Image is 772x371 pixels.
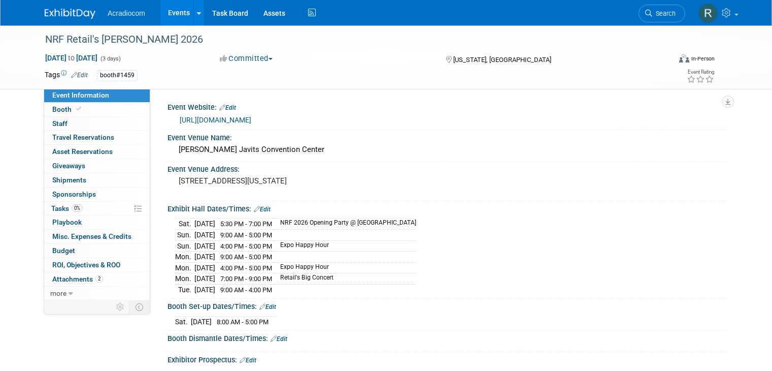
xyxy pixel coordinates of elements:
a: Travel Reservations [44,131,150,144]
td: Toggle Event Tabs [129,300,150,314]
span: 5:30 PM - 7:00 PM [220,220,272,228]
span: 8:00 AM - 5:00 PM [217,318,268,326]
a: Playbook [44,215,150,229]
a: Edit [240,357,256,364]
span: more [50,289,66,297]
td: [DATE] [194,273,215,285]
td: [DATE] [194,262,215,273]
a: Asset Reservations [44,145,150,159]
td: Personalize Event Tab Strip [112,300,129,314]
td: [DATE] [194,230,215,241]
td: Tue. [175,284,194,295]
td: Sat. [175,316,191,327]
a: Staff [44,117,150,131]
td: NRF 2026 Opening Party @ [GEOGRAPHIC_DATA] [274,219,416,230]
a: Attachments2 [44,272,150,286]
img: ExhibitDay [45,9,95,19]
td: Mon. [175,262,194,273]
div: Event Venue Address: [167,162,727,174]
span: Budget [52,246,75,255]
td: Retail's Big Concert [274,273,416,285]
span: Staff [52,119,68,128]
a: Misc. Expenses & Credits [44,230,150,243]
span: Search [652,10,676,17]
td: [DATE] [191,316,212,327]
div: Event Venue Name: [167,130,727,143]
span: Asset Reservations [52,147,113,156]
span: 4:00 PM - 5:00 PM [220,242,272,250]
a: Budget [44,244,150,258]
a: Giveaways [44,159,150,173]
a: Event Information [44,88,150,102]
div: Event Format [616,53,715,68]
td: Tags [45,70,88,81]
img: Format-Inperson.png [679,54,689,63]
span: 4:00 PM - 5:00 PM [220,264,272,272]
td: [DATE] [194,219,215,230]
a: Edit [219,104,236,111]
a: Edit [71,72,88,79]
span: to [66,54,76,62]
span: [US_STATE], [GEOGRAPHIC_DATA] [453,56,551,64]
span: 9:00 AM - 5:00 PM [220,253,272,261]
span: [DATE] [DATE] [45,53,98,63]
td: Mon. [175,252,194,263]
td: Mon. [175,273,194,285]
span: 2 [95,275,103,283]
span: Playbook [52,218,82,226]
span: Tasks [51,204,83,212]
span: Attachments [52,275,103,283]
a: Booth [44,103,150,116]
span: Misc. Expenses & Credits [52,232,131,240]
span: Sponsorships [52,190,96,198]
span: 9:00 AM - 4:00 PM [220,286,272,294]
span: 9:00 AM - 5:00 PM [220,231,272,239]
img: Ronald Tralle [698,4,718,23]
div: Booth Dismantle Dates/Times: [167,331,727,344]
td: [DATE] [194,240,215,252]
span: 0% [72,204,83,212]
a: Search [639,5,685,22]
a: Shipments [44,173,150,187]
a: Edit [259,303,276,311]
a: Tasks0% [44,202,150,215]
span: Shipments [52,176,86,184]
td: [DATE] [194,252,215,263]
div: [PERSON_NAME] Javits Convention Center [175,142,720,158]
td: Expo Happy Hour [274,240,416,252]
span: 7:00 PM - 9:00 PM [220,275,272,283]
i: Booth reservation complete [76,106,81,112]
span: Travel Reservations [52,133,114,141]
div: Event Rating [687,70,714,75]
div: booth#1459 [97,70,138,81]
a: Edit [271,335,287,343]
span: ROI, Objectives & ROO [52,261,120,269]
td: Sun. [175,230,194,241]
div: In-Person [691,55,715,63]
div: Exhibitor Prospectus: [167,352,727,365]
a: more [44,287,150,300]
span: Event Information [52,91,109,99]
a: Sponsorships [44,188,150,201]
td: [DATE] [194,284,215,295]
a: Edit [254,206,271,213]
div: Booth Set-up Dates/Times: [167,299,727,312]
div: Event Website: [167,100,727,113]
td: Sat. [175,219,194,230]
div: Exhibit Hall Dates/Times: [167,201,727,214]
td: Sun. [175,240,194,252]
div: NRF Retail's [PERSON_NAME] 2026 [42,30,658,49]
pre: [STREET_ADDRESS][US_STATE] [179,176,390,185]
span: Acradiocom [108,9,145,17]
button: Committed [216,53,277,64]
td: Expo Happy Hour [274,262,416,273]
span: (3 days) [99,55,121,62]
a: ROI, Objectives & ROO [44,258,150,272]
a: [URL][DOMAIN_NAME] [180,116,251,124]
span: Booth [52,105,83,113]
span: Giveaways [52,162,85,170]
